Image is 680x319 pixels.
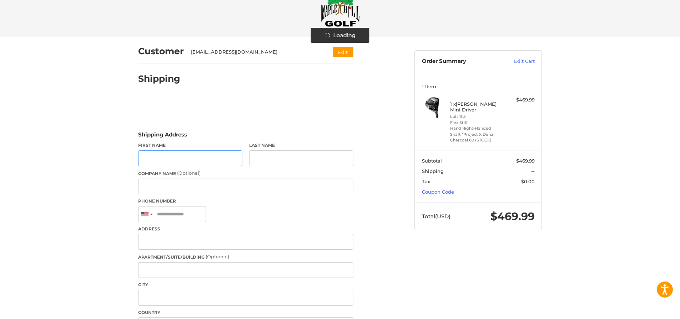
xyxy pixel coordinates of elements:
span: $469.99 [516,158,535,164]
div: United States: +1 [138,206,155,222]
div: $469.99 [507,96,535,104]
label: First Name [138,142,242,149]
small: (Optional) [206,254,229,259]
h4: 1 x [PERSON_NAME] Mini Driver [450,101,505,113]
a: Edit Cart [499,58,535,65]
label: Apartment/Suite/Building [138,253,353,260]
label: Phone Number [138,198,353,204]
div: [EMAIL_ADDRESS][DOMAIN_NAME] [191,49,319,56]
label: Company Name [138,170,353,177]
li: Loft 11.5 [450,114,505,120]
h3: 1 Item [422,84,535,89]
label: Address [138,226,353,232]
button: Edit [333,47,353,57]
span: -- [531,168,535,174]
li: Flex Stiff [450,120,505,126]
span: Tax [422,179,430,184]
li: Hand Right-Handed [450,125,505,131]
span: Total (USD) [422,213,450,220]
small: (Optional) [177,170,201,176]
label: Last Name [249,142,353,149]
span: $0.00 [521,179,535,184]
label: City [138,281,353,288]
span: Loading [333,31,356,40]
a: Coupon Code [422,189,454,195]
h2: Customer [138,46,184,57]
label: Country [138,309,353,316]
span: Shipping [422,168,444,174]
h2: Shipping [138,73,180,84]
li: Shaft *Project X Denali Charcoal 60 (STOCK) [450,131,505,143]
span: Subtotal [422,158,442,164]
span: $469.99 [490,210,535,223]
legend: Shipping Address [138,131,187,142]
h3: Order Summary [422,58,499,65]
